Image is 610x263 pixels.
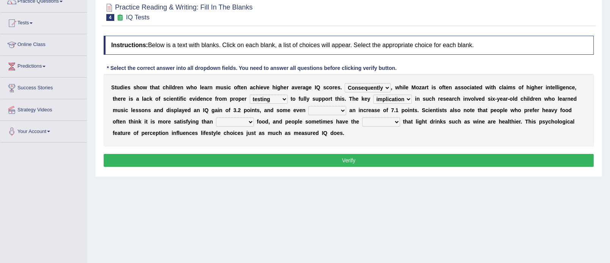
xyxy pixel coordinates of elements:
b: f [442,84,444,90]
b: . [340,84,342,90]
b: s [488,96,491,102]
b: s [130,96,133,102]
b: c [326,84,329,90]
b: h [166,84,169,90]
b: t [290,96,292,102]
b: c [147,96,150,102]
small: IQ Tests [126,14,150,21]
b: c [253,84,256,90]
b: w [485,84,489,90]
b: c [454,96,457,102]
b: M [411,84,416,90]
b: Q [204,107,208,113]
b: d [514,96,518,102]
b: n [465,96,468,102]
b: l [556,84,558,90]
b: e [184,107,188,113]
b: h [352,96,356,102]
b: a [422,84,425,90]
b: . [345,96,346,102]
b: h [272,84,276,90]
b: w [395,84,399,90]
b: s [312,96,315,102]
b: h [534,84,538,90]
b: l [177,107,179,113]
b: e [572,84,575,90]
b: i [402,84,404,90]
b: e [535,96,538,102]
b: s [224,84,227,90]
b: t [427,84,429,90]
b: s [461,84,464,90]
b: f [237,84,239,90]
b: i [123,84,125,90]
b: e [266,84,270,90]
b: k [361,96,364,102]
b: f [215,96,217,102]
b: o [292,96,296,102]
button: Verify [104,154,594,167]
b: i [179,96,180,102]
b: a [455,84,458,90]
h2: Practice Reading & Writing: Fill In The Blanks [104,2,253,21]
b: s [337,84,340,90]
b: u [315,96,319,102]
b: e [298,84,301,90]
b: p [174,107,177,113]
b: d [166,107,170,113]
b: v [295,84,298,90]
b: Instructions: [111,42,148,48]
b: f [159,96,161,102]
b: n [210,84,213,90]
b: o [155,96,159,102]
b: d [574,96,577,102]
b: i [530,84,531,90]
b: d [120,84,123,90]
b: i [340,96,342,102]
b: m [508,84,512,90]
b: l [304,96,305,102]
b: u [117,107,121,113]
b: n [203,96,206,102]
b: i [218,107,219,113]
b: e [118,96,121,102]
b: s [133,84,136,90]
b: o [329,84,333,90]
b: c [429,96,432,102]
b: h [548,96,552,102]
b: g [277,84,281,90]
b: e [284,84,287,90]
b: l [142,96,143,102]
b: i [506,84,508,90]
b: h [523,96,527,102]
b: r [121,96,123,102]
b: u [117,84,120,90]
b: v [476,96,479,102]
b: e [364,96,367,102]
b: e [177,84,180,90]
b: i [470,84,471,90]
b: e [241,96,244,102]
b: d [479,84,482,90]
b: s [128,84,131,90]
b: r [452,96,454,102]
b: e [559,96,562,102]
b: c [183,96,186,102]
b: r [244,96,246,102]
b: r [506,96,508,102]
b: a [154,107,157,113]
b: S [111,84,115,90]
b: a [471,84,474,90]
b: e [479,96,482,102]
b: m [113,107,117,113]
b: a [179,107,182,113]
b: i [415,96,416,102]
b: o [234,84,237,90]
b: u [220,84,224,90]
a: Predictions [0,56,87,75]
b: s [139,107,142,113]
b: , [575,84,576,90]
b: o [464,84,467,90]
b: f [522,84,523,90]
b: r [328,96,330,102]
